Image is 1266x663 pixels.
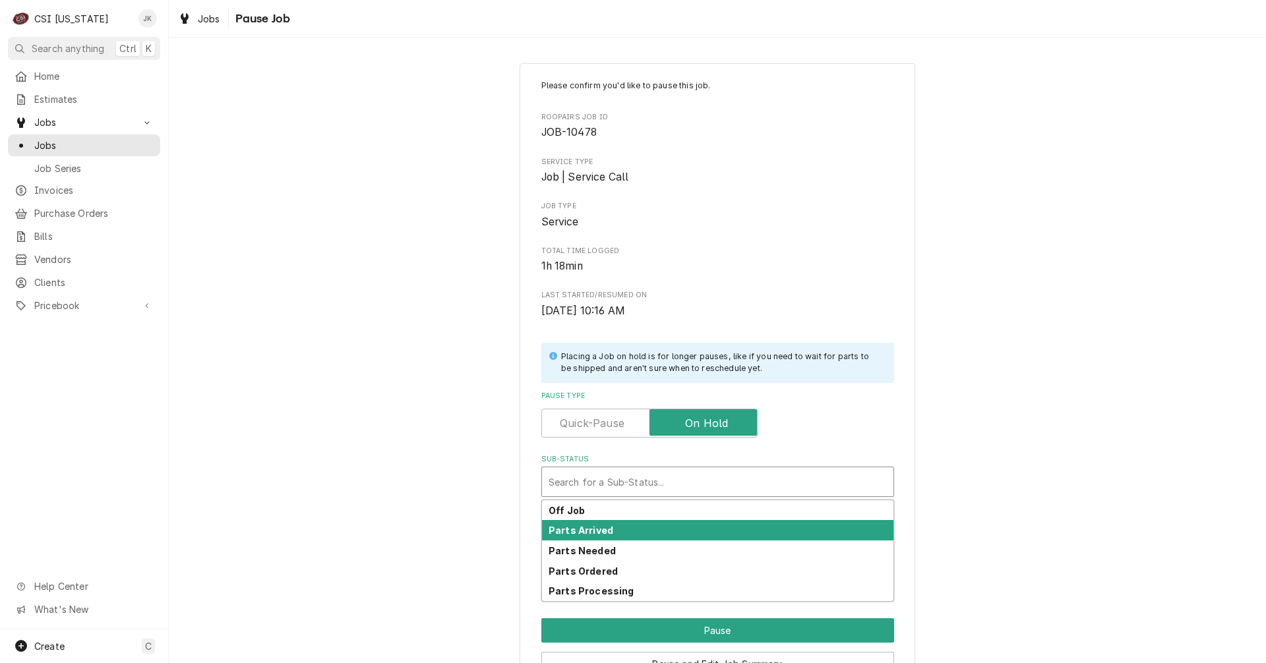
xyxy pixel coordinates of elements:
span: Clients [34,275,154,289]
span: JOB-10478 [541,126,597,138]
span: Job Type [541,214,894,230]
span: Help Center [34,579,152,593]
a: Jobs [8,134,160,156]
span: Pause Job [231,10,290,28]
span: Jobs [34,115,134,129]
div: Jeff Kuehl's Avatar [138,9,157,28]
span: Job | Service Call [541,171,629,183]
a: Estimates [8,88,160,110]
span: Jobs [198,12,220,26]
a: Home [8,65,160,87]
a: Go to What's New [8,598,160,620]
strong: Off Job [549,505,585,516]
div: JK [138,9,157,28]
div: Job Type [541,201,894,229]
span: Estimates [34,92,154,106]
p: Please confirm you'd like to pause this job. [541,80,894,92]
div: Button Group Row [541,618,894,643]
span: Invoices [34,183,154,197]
span: Ctrl [119,42,136,55]
label: Pause Type [541,391,894,401]
span: Last Started/Resumed On [541,303,894,319]
a: Invoices [8,179,160,201]
a: Bills [8,225,160,247]
div: Total Time Logged [541,246,894,274]
div: C [12,9,30,28]
span: Roopairs Job ID [541,112,894,123]
strong: Parts Needed [549,545,616,556]
span: C [145,639,152,653]
span: Create [34,641,65,652]
span: Job Series [34,161,154,175]
span: Pricebook [34,299,134,312]
label: Sub-Status [541,454,894,465]
span: Total Time Logged [541,246,894,256]
span: Total Time Logged [541,258,894,274]
div: Job Pause Form [541,80,894,591]
a: Go to Jobs [8,111,160,133]
span: Purchase Orders [34,206,154,220]
div: Roopairs Job ID [541,112,894,140]
span: [DATE] 10:16 AM [541,304,625,317]
a: Purchase Orders [8,202,160,224]
span: Service Type [541,169,894,185]
span: K [146,42,152,55]
a: Jobs [173,8,226,30]
a: Vendors [8,248,160,270]
span: What's New [34,602,152,616]
span: Vendors [34,252,154,266]
span: Jobs [34,138,154,152]
strong: Parts Arrived [549,525,613,536]
div: Last Started/Resumed On [541,290,894,318]
div: Placing a Job on hold is for longer pauses, like if you need to wait for parts to be shipped and ... [561,351,881,375]
button: Search anythingCtrlK [8,37,160,60]
span: Search anything [32,42,104,55]
span: Roopairs Job ID [541,125,894,140]
div: Service Type [541,157,894,185]
span: Service [541,216,579,228]
a: Go to Help Center [8,575,160,597]
span: 1h 18min [541,260,583,272]
div: CSI [US_STATE] [34,12,109,26]
div: CSI Kentucky's Avatar [12,9,30,28]
strong: Parts Ordered [549,565,618,577]
div: Sub-Status [541,454,894,497]
a: Clients [8,272,160,293]
button: Pause [541,618,894,643]
span: Home [34,69,154,83]
a: Go to Pricebook [8,295,160,316]
span: Service Type [541,157,894,167]
strong: Parts Processing [549,585,634,596]
span: Bills [34,229,154,243]
span: Last Started/Resumed On [541,290,894,301]
span: Job Type [541,201,894,212]
div: Pause Type [541,391,894,438]
a: Job Series [8,158,160,179]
